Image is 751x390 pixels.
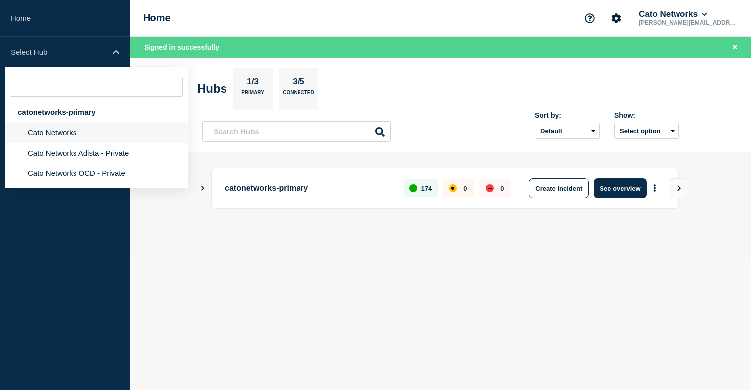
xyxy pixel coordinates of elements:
[500,185,504,192] p: 0
[535,111,600,119] div: Sort by:
[529,178,589,198] button: Create incident
[729,42,741,53] button: Close banner
[11,48,106,56] p: Select Hub
[5,102,188,122] div: catonetworks-primary
[243,77,263,90] p: 1/3
[614,123,679,139] button: Select option
[225,178,392,198] p: catonetworks-primary
[200,185,205,192] button: Show Connected Hubs
[283,90,314,100] p: Connected
[463,185,467,192] p: 0
[648,179,661,198] button: More actions
[637,19,740,26] p: [PERSON_NAME][EMAIL_ADDRESS][DOMAIN_NAME]
[449,184,457,192] div: affected
[241,90,264,100] p: Primary
[486,184,494,192] div: down
[579,8,600,29] button: Support
[202,121,391,142] input: Search Hubs
[5,163,188,183] li: Cato Networks OCD - Private
[669,178,688,198] button: View
[5,122,188,143] li: Cato Networks
[637,9,709,19] button: Cato Networks
[409,184,417,192] div: up
[289,77,308,90] p: 3/5
[5,143,188,163] li: Cato Networks Adista - Private
[421,185,432,192] p: 174
[614,111,679,119] div: Show:
[143,12,171,24] h1: Home
[197,82,227,96] h2: Hubs
[535,123,600,139] select: Sort by
[606,8,627,29] button: Account settings
[594,178,646,198] button: See overview
[144,43,219,51] span: Signed in successfully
